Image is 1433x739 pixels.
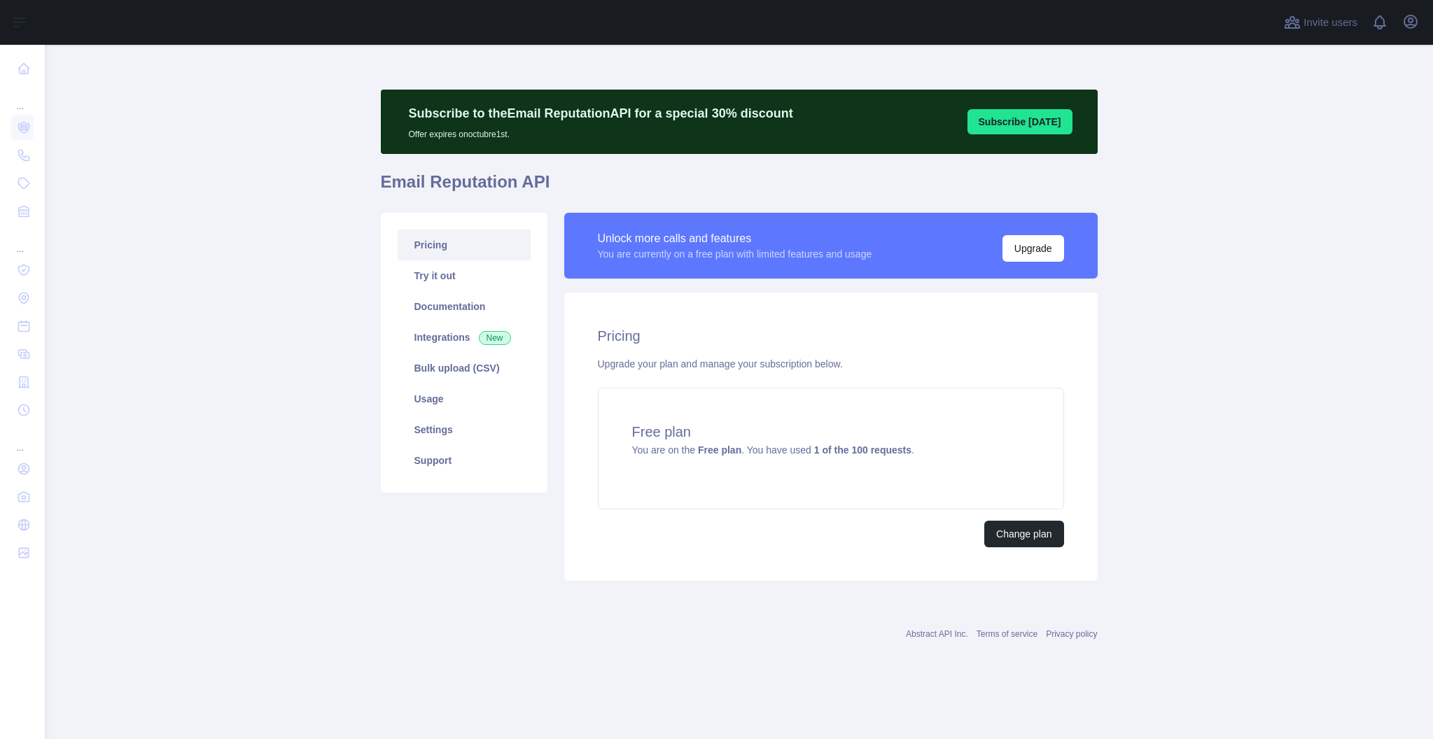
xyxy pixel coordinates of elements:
[598,247,872,261] div: You are currently on a free plan with limited features and usage
[1046,629,1097,639] a: Privacy policy
[398,322,531,353] a: Integrations New
[1303,15,1357,31] span: Invite users
[11,227,34,255] div: ...
[11,84,34,112] div: ...
[1281,11,1360,34] button: Invite users
[11,425,34,453] div: ...
[398,414,531,445] a: Settings
[632,444,914,456] span: You are on the . You have used .
[409,123,793,140] p: Offer expires on octubre 1st.
[698,444,741,456] strong: Free plan
[398,230,531,260] a: Pricing
[967,109,1072,134] button: Subscribe [DATE]
[632,422,1030,442] h4: Free plan
[598,357,1064,371] div: Upgrade your plan and manage your subscription below.
[1002,235,1064,262] button: Upgrade
[398,445,531,476] a: Support
[479,331,511,345] span: New
[398,260,531,291] a: Try it out
[977,629,1037,639] a: Terms of service
[398,291,531,322] a: Documentation
[906,629,968,639] a: Abstract API Inc.
[598,230,872,247] div: Unlock more calls and features
[598,326,1064,346] h2: Pricing
[398,353,531,383] a: Bulk upload (CSV)
[984,521,1063,547] button: Change plan
[381,171,1098,204] h1: Email Reputation API
[398,383,531,414] a: Usage
[409,104,793,123] p: Subscribe to the Email Reputation API for a special 30 % discount
[814,444,911,456] strong: 1 of the 100 requests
